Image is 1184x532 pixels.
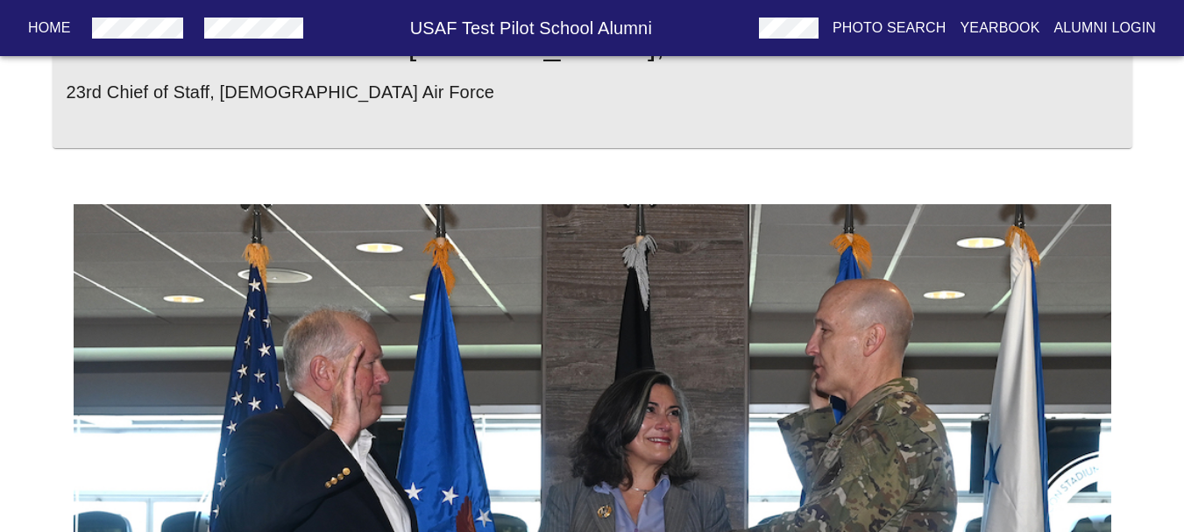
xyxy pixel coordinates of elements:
[1054,18,1157,39] p: Alumni Login
[826,12,954,44] button: Photo Search
[21,12,78,44] button: Home
[960,18,1039,39] p: Yearbook
[833,18,946,39] p: Photo Search
[1047,12,1164,44] button: Alumni Login
[310,14,752,42] h6: USAF Test Pilot School Alumni
[28,18,71,39] p: Home
[67,78,495,106] h6: 23rd Chief of Staff, [DEMOGRAPHIC_DATA] Air Force
[953,12,1046,44] button: Yearbook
